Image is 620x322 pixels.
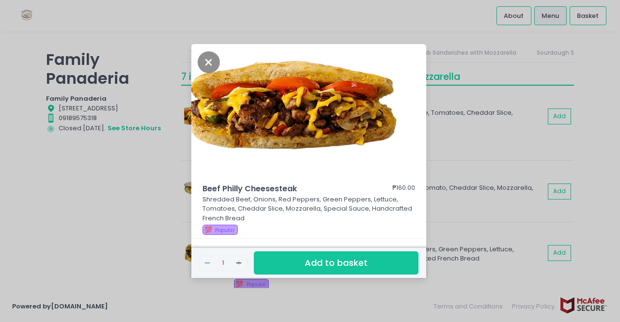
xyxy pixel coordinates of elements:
p: Shredded Beef, Onions, Red Peppers, Green Peppers, Lettuce, Tomatoes, Cheddar Slice, Mozzarella, ... [202,195,416,223]
span: Beef Philly Cheesesteak [202,183,362,195]
button: Add to basket [254,251,418,275]
span: 💯 [204,225,212,234]
span: Popular [215,227,234,234]
img: Beef Philly Cheesesteak [191,44,426,176]
button: Close [198,57,220,66]
div: ₱160.00 [392,183,415,195]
